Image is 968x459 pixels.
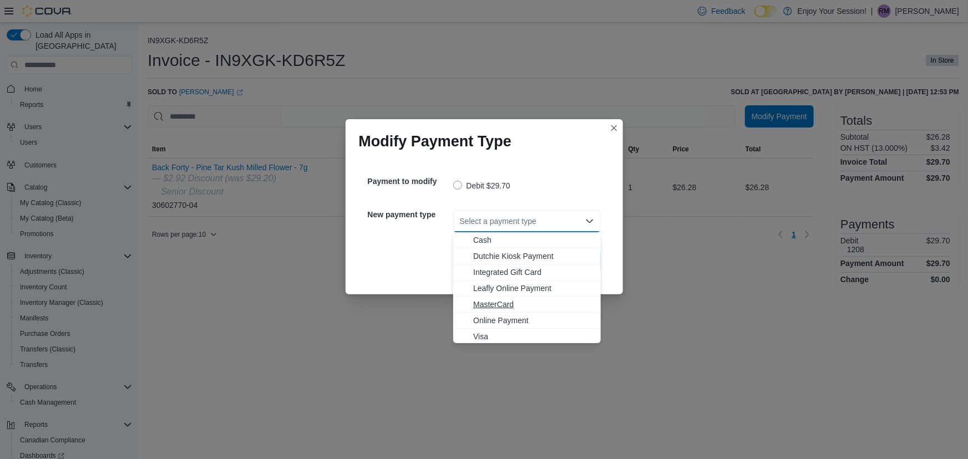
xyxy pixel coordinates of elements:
[368,170,451,192] h5: Payment to modify
[473,331,594,342] span: Visa
[473,299,594,310] span: MasterCard
[453,179,510,192] label: Debit $29.70
[453,232,601,345] div: Choose from the following options
[473,267,594,278] span: Integrated Gift Card
[359,132,512,150] h1: Modify Payment Type
[453,329,601,345] button: Visa
[473,315,594,326] span: Online Payment
[473,283,594,294] span: Leafly Online Payment
[473,251,594,262] span: Dutchie Kiosk Payment
[460,215,461,228] input: Accessible screen reader label
[453,264,601,280] button: Integrated Gift Card
[585,217,594,226] button: Close list of options
[453,280,601,297] button: Leafly Online Payment
[453,248,601,264] button: Dutchie Kiosk Payment
[607,121,621,135] button: Closes this modal window
[453,232,601,248] button: Cash
[453,313,601,329] button: Online Payment
[473,234,594,246] span: Cash
[453,297,601,313] button: MasterCard
[368,203,451,226] h5: New payment type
